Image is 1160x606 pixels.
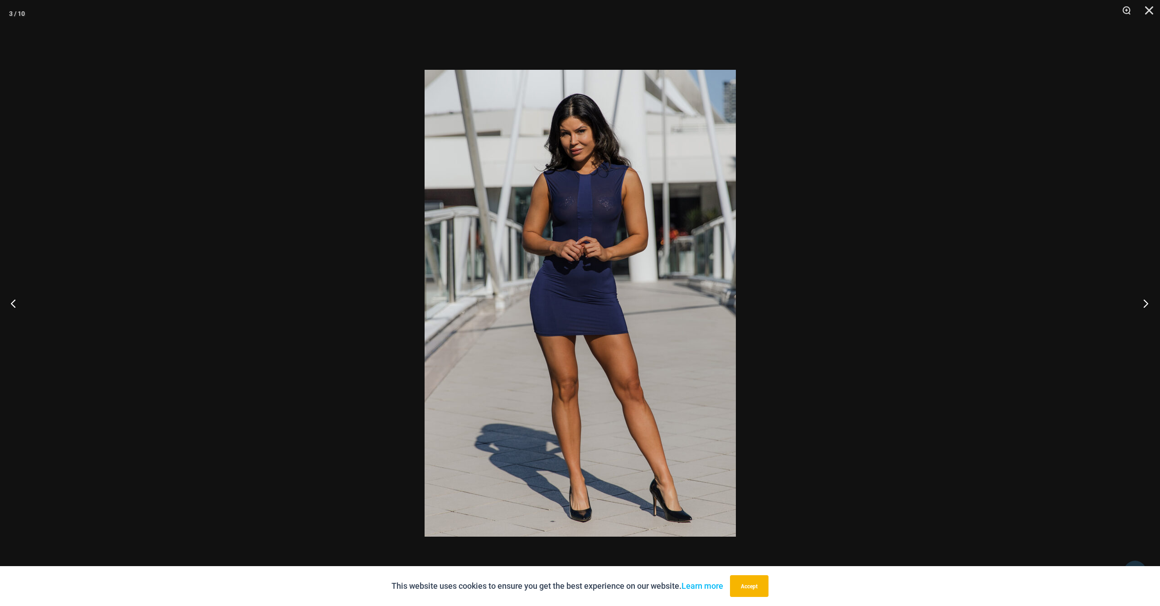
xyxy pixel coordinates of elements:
[1126,281,1160,326] button: Next
[681,581,723,591] a: Learn more
[9,7,25,20] div: 3 / 10
[730,575,768,597] button: Accept
[391,579,723,593] p: This website uses cookies to ensure you get the best experience on our website.
[425,70,736,537] img: Desire Me Navy 5192 Dress 05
